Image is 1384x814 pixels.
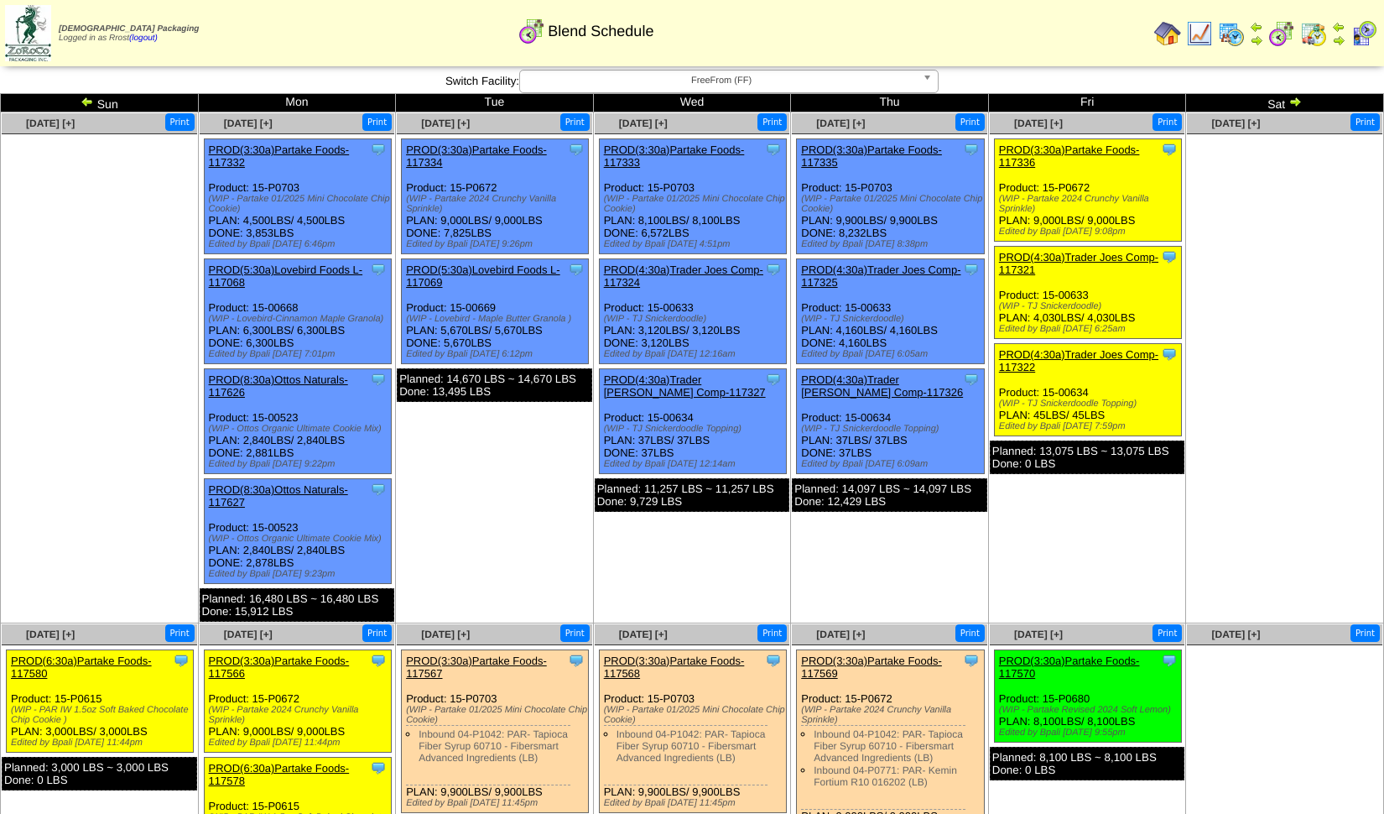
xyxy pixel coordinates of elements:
[994,650,1181,743] div: Product: 15-P0680 PLAN: 8,100LBS / 8,100LBS
[1161,346,1178,363] img: Tooltip
[814,728,963,764] a: Inbound 04-P1042: PAR- Tapioca Fiber Syrup 60710 - Fibersmart Advanced Ingredients (LB)
[204,650,391,753] div: Product: 15-P0672 PLAN: 9,000LBS / 9,000LBS
[1250,20,1263,34] img: arrowleft.gif
[955,624,985,642] button: Print
[406,655,547,680] a: PROD(3:30a)Partake Foods-117567
[209,264,363,289] a: PROD(5:30a)Lovebird Foods L-117068
[406,314,588,324] div: (WIP - Lovebird - Maple Butter Granola )
[1350,624,1380,642] button: Print
[204,259,391,364] div: Product: 15-00668 PLAN: 6,300LBS / 6,300LBS DONE: 6,300LBS
[816,117,865,129] a: [DATE] [+]
[209,738,391,748] div: Edited by Bpali [DATE] 11:44pm
[619,629,668,640] span: [DATE] [+]
[963,371,980,388] img: Tooltip
[990,441,1185,474] div: Planned: 13,075 LBS ~ 13,075 LBS Done: 0 LBS
[1014,117,1063,129] a: [DATE] [+]
[204,369,391,474] div: Product: 15-00523 PLAN: 2,840LBS / 2,840LBS DONE: 2,881LBS
[406,143,547,169] a: PROD(3:30a)Partake Foods-117334
[406,194,588,214] div: (WIP - Partake 2024 Crunchy Vanilla Sprinkle)
[801,239,983,249] div: Edited by Bpali [DATE] 8:38pm
[209,483,348,509] a: PROD(8:30a)Ottos Naturals-117627
[1288,95,1302,108] img: arrowright.gif
[26,117,75,129] a: [DATE] [+]
[26,629,75,640] a: [DATE] [+]
[1332,34,1345,47] img: arrowright.gif
[791,94,989,112] td: Thu
[604,373,766,399] a: PROD(4:30a)Trader [PERSON_NAME] Comp-117327
[2,757,197,791] div: Planned: 3,000 LBS ~ 3,000 LBS Done: 0 LBS
[402,650,589,813] div: Product: 15-P0703 PLAN: 9,900LBS / 9,900LBS
[801,705,983,725] div: (WIP - Partake 2024 Crunchy Vanilla Sprinkle)
[1218,20,1245,47] img: calendarprod.gif
[5,5,51,61] img: zoroco-logo-small.webp
[593,94,791,112] td: Wed
[955,113,985,131] button: Print
[797,139,984,254] div: Product: 15-P0703 PLAN: 9,900LBS / 9,900LBS DONE: 8,232LBS
[604,798,786,808] div: Edited by Bpali [DATE] 11:45pm
[11,705,193,725] div: (WIP - PAR IW 1.5oz Soft Baked Chocolate Chip Cookie )
[568,652,585,669] img: Tooltip
[619,117,668,129] a: [DATE] [+]
[568,141,585,158] img: Tooltip
[604,459,786,469] div: Edited by Bpali [DATE] 12:14am
[1300,20,1327,47] img: calendarinout.gif
[1350,20,1377,47] img: calendarcustomer.gif
[11,738,193,748] div: Edited by Bpali [DATE] 11:44pm
[1014,629,1063,640] span: [DATE] [+]
[165,113,195,131] button: Print
[370,481,387,498] img: Tooltip
[362,113,392,131] button: Print
[604,264,763,289] a: PROD(4:30a)Trader Joes Comp-117324
[999,348,1158,373] a: PROD(4:30a)Trader Joes Comp-117322
[1211,629,1260,640] a: [DATE] [+]
[224,117,273,129] a: [DATE] [+]
[1186,20,1213,47] img: line_graph.gif
[370,652,387,669] img: Tooltip
[402,259,589,364] div: Product: 15-00669 PLAN: 5,670LBS / 5,670LBS DONE: 5,670LBS
[604,239,786,249] div: Edited by Bpali [DATE] 4:51pm
[757,624,787,642] button: Print
[999,194,1181,214] div: (WIP - Partake 2024 Crunchy Vanilla Sprinkle)
[209,459,391,469] div: Edited by Bpali [DATE] 9:22pm
[1186,94,1384,112] td: Sat
[209,373,348,399] a: PROD(8:30a)Ottos Naturals-117626
[595,478,790,512] div: Planned: 11,257 LBS ~ 11,257 LBS Done: 9,729 LBS
[990,747,1185,780] div: Planned: 8,100 LBS ~ 8,100 LBS Done: 0 LBS
[209,194,391,214] div: (WIP - Partake 01/2025 Mini Chocolate Chip Cookie)
[814,764,957,788] a: Inbound 04-P0771: PAR- Kemin Fortium R10 016202 (LB)
[801,349,983,359] div: Edited by Bpali [DATE] 6:05am
[604,655,745,680] a: PROD(3:30a)Partake Foods-117568
[999,143,1140,169] a: PROD(3:30a)Partake Foods-117336
[765,261,782,278] img: Tooltip
[994,344,1181,436] div: Product: 15-00634 PLAN: 45LBS / 45LBS
[560,624,590,642] button: Print
[129,34,158,43] a: (logout)
[560,113,590,131] button: Print
[209,569,391,579] div: Edited by Bpali [DATE] 9:23pm
[397,368,592,402] div: Planned: 14,670 LBS ~ 14,670 LBS Done: 13,495 LBS
[999,399,1181,409] div: (WIP - TJ Snickerdoodle Topping)
[59,24,199,34] span: [DEMOGRAPHIC_DATA] Packaging
[1211,117,1260,129] span: [DATE] [+]
[421,117,470,129] a: [DATE] [+]
[963,141,980,158] img: Tooltip
[421,629,470,640] span: [DATE] [+]
[370,371,387,388] img: Tooltip
[1161,248,1178,265] img: Tooltip
[370,261,387,278] img: Tooltip
[209,655,350,680] a: PROD(3:30a)Partake Foods-117566
[599,139,786,254] div: Product: 15-P0703 PLAN: 8,100LBS / 8,100LBS DONE: 6,572LBS
[999,227,1181,237] div: Edited by Bpali [DATE] 9:08pm
[599,259,786,364] div: Product: 15-00633 PLAN: 3,120LBS / 3,120LBS DONE: 3,120LBS
[765,652,782,669] img: Tooltip
[370,759,387,776] img: Tooltip
[801,194,983,214] div: (WIP - Partake 01/2025 Mini Chocolate Chip Cookie)
[1152,113,1182,131] button: Print
[224,629,273,640] a: [DATE] [+]
[999,301,1181,311] div: (WIP - TJ Snickerdoodle)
